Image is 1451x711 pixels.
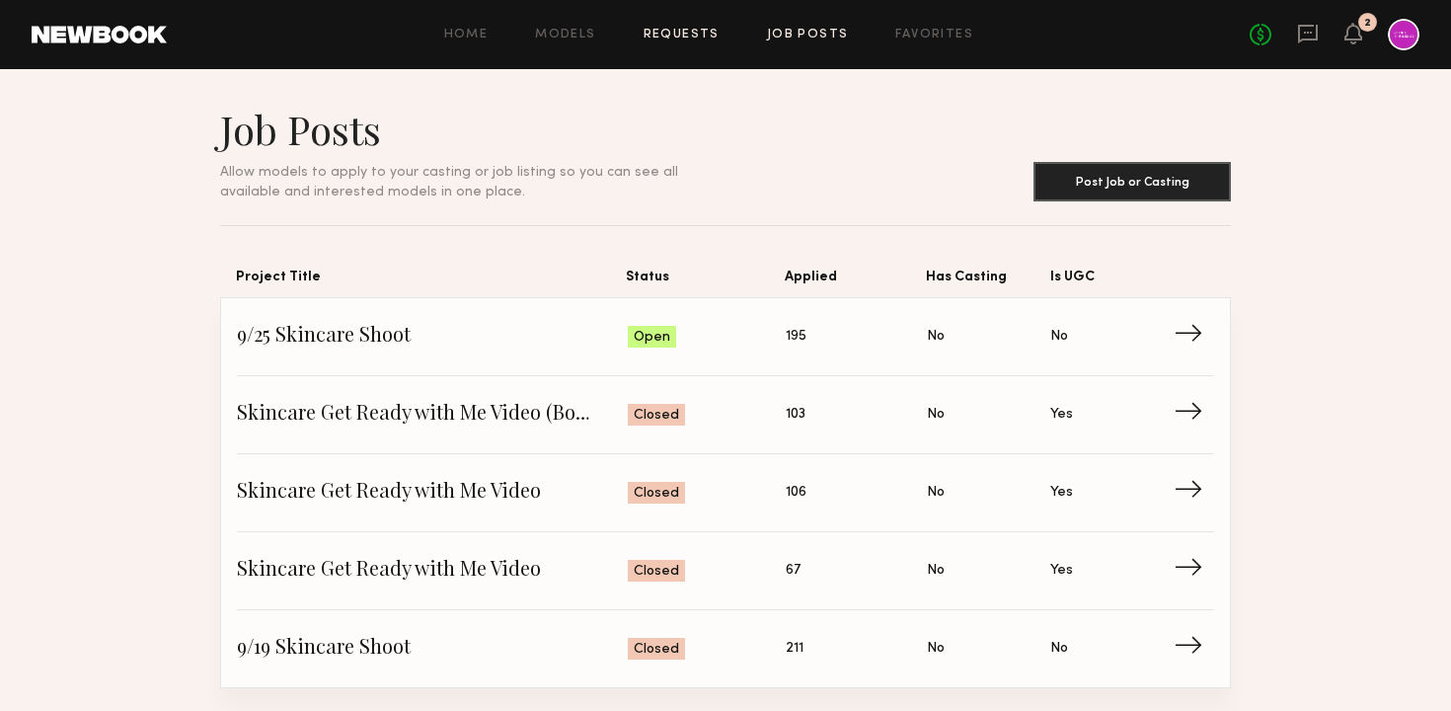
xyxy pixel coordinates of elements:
span: No [927,326,945,348]
span: Closed [634,640,679,660]
a: Models [535,29,595,41]
span: No [927,404,945,426]
span: Has Casting [926,266,1050,297]
span: Yes [1050,482,1073,504]
span: 67 [786,560,801,582]
span: Yes [1050,560,1073,582]
span: Is UGC [1050,266,1175,297]
span: Skincare Get Ready with Me Video [237,556,628,586]
a: 9/19 Skincare ShootClosed211NoNo→ [237,610,1214,687]
span: Closed [634,562,679,582]
span: 9/19 Skincare Shoot [237,634,628,664]
span: → [1174,400,1214,430]
span: → [1174,322,1214,352]
span: Closed [634,484,679,504]
span: Applied [785,266,926,297]
span: 103 [786,404,805,426]
a: Skincare Get Ready with Me VideoClosed67NoYes→ [237,532,1214,610]
a: Skincare Get Ready with Me VideoClosed106NoYes→ [237,454,1214,532]
span: Skincare Get Ready with Me Video (Body Treatment) [237,400,628,430]
button: Post Job or Casting [1033,162,1231,201]
span: Closed [634,406,679,426]
span: Open [634,328,670,348]
a: Skincare Get Ready with Me Video (Body Treatment)Closed103NoYes→ [237,376,1214,454]
span: No [1050,326,1068,348]
span: 211 [786,638,803,660]
a: Job Posts [767,29,849,41]
span: 106 [786,482,806,504]
a: Requests [644,29,720,41]
span: Yes [1050,404,1073,426]
span: No [927,638,945,660]
span: No [1050,638,1068,660]
div: 2 [1364,18,1371,29]
a: Favorites [895,29,973,41]
span: No [927,560,945,582]
a: 9/25 Skincare ShootOpen195NoNo→ [237,298,1214,376]
span: Skincare Get Ready with Me Video [237,478,628,508]
h1: Job Posts [220,105,725,154]
span: Allow models to apply to your casting or job listing so you can see all available and interested ... [220,166,678,198]
span: Status [626,266,785,297]
span: 195 [786,326,806,348]
span: No [927,482,945,504]
a: Home [444,29,489,41]
span: → [1174,478,1214,508]
span: 9/25 Skincare Shoot [237,322,628,352]
span: Project Title [236,266,626,297]
span: → [1174,556,1214,586]
span: → [1174,634,1214,664]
